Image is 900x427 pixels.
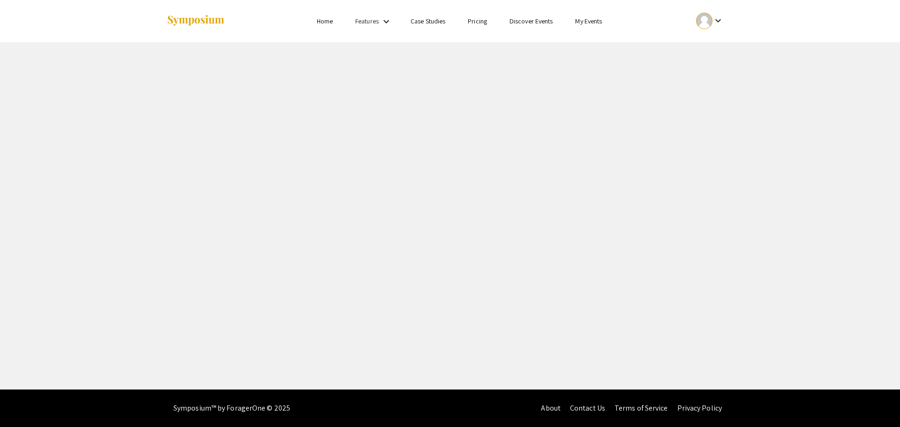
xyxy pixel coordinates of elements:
mat-icon: Expand Features list [381,16,392,27]
a: Pricing [468,17,487,25]
mat-icon: Expand account dropdown [712,15,724,26]
div: Symposium™ by ForagerOne © 2025 [173,390,290,427]
a: About [541,403,561,413]
a: Case Studies [411,17,445,25]
a: My Events [575,17,602,25]
button: Expand account dropdown [686,10,734,31]
a: Features [355,17,379,25]
a: Home [317,17,333,25]
a: Contact Us [570,403,605,413]
a: Terms of Service [615,403,668,413]
a: Discover Events [510,17,553,25]
a: Privacy Policy [677,403,722,413]
img: Symposium by ForagerOne [166,15,225,27]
